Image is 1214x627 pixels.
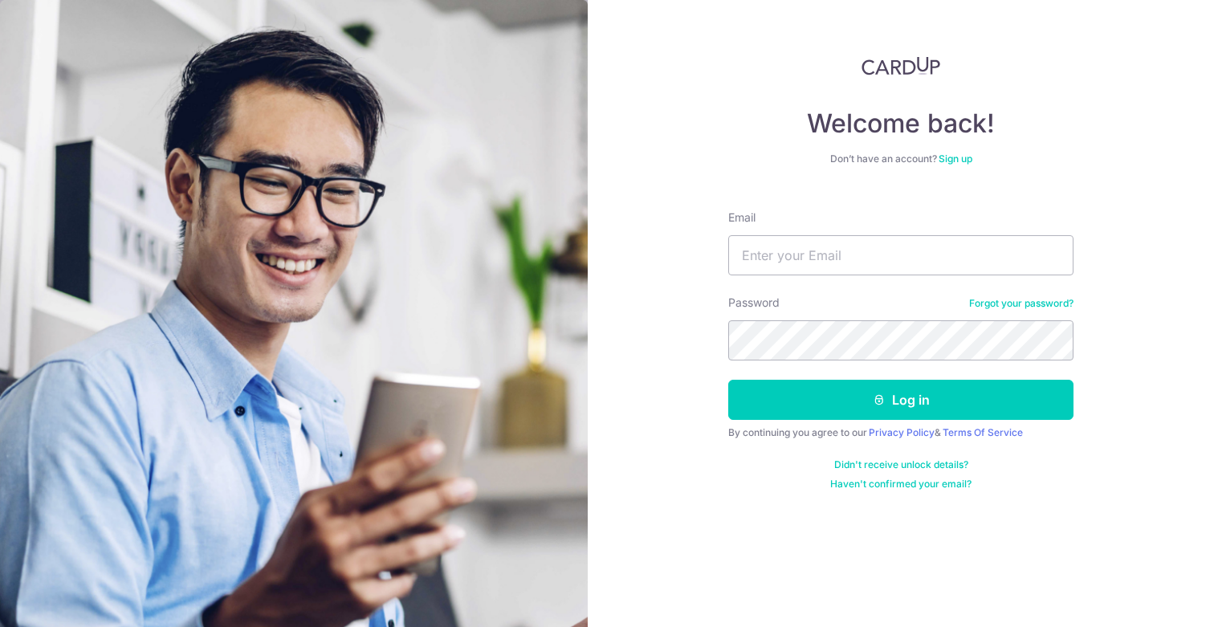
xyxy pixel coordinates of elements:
[939,153,972,165] a: Sign up
[969,297,1073,310] a: Forgot your password?
[943,426,1023,438] a: Terms Of Service
[728,108,1073,140] h4: Welcome back!
[830,478,972,491] a: Haven't confirmed your email?
[862,56,940,75] img: CardUp Logo
[869,426,935,438] a: Privacy Policy
[728,380,1073,420] button: Log in
[728,153,1073,165] div: Don’t have an account?
[728,210,756,226] label: Email
[834,458,968,471] a: Didn't receive unlock details?
[728,235,1073,275] input: Enter your Email
[728,295,780,311] label: Password
[728,426,1073,439] div: By continuing you agree to our &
